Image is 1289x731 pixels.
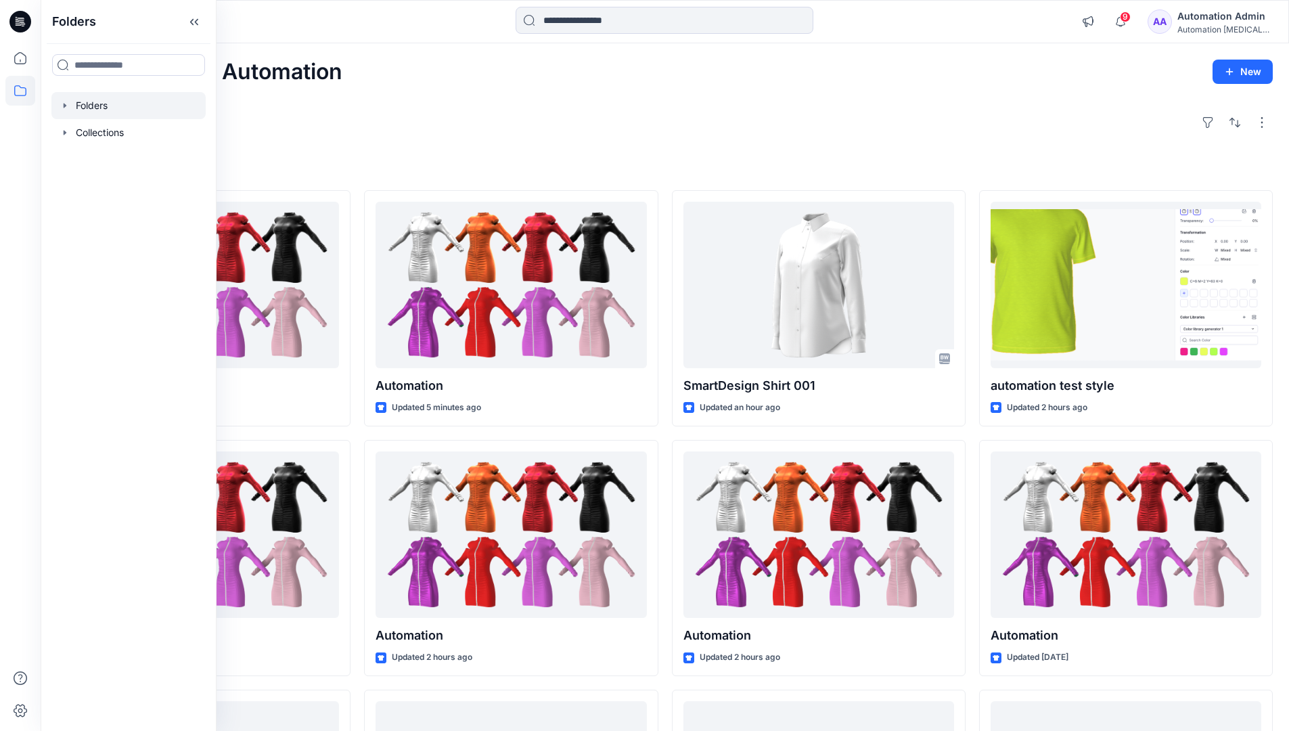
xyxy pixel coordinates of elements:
button: New [1213,60,1273,84]
p: Updated 5 minutes ago [392,401,481,415]
p: Automation [683,626,954,645]
p: Updated 2 hours ago [700,650,780,665]
a: Automation [683,451,954,619]
div: AA [1148,9,1172,34]
div: Automation [MEDICAL_DATA]... [1177,24,1272,35]
p: Updated an hour ago [700,401,780,415]
a: automation test style [991,202,1261,369]
a: Automation [991,451,1261,619]
div: Automation Admin [1177,8,1272,24]
p: Automation [376,626,646,645]
p: Updated [DATE] [1007,650,1068,665]
h4: Styles [57,160,1273,177]
p: Automation [991,626,1261,645]
a: Automation [376,202,646,369]
p: SmartDesign Shirt 001 [683,376,954,395]
p: Automation [376,376,646,395]
span: 9 [1120,12,1131,22]
p: Updated 2 hours ago [392,650,472,665]
p: automation test style [991,376,1261,395]
p: Updated 2 hours ago [1007,401,1087,415]
a: SmartDesign Shirt 001 [683,202,954,369]
a: Automation [376,451,646,619]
